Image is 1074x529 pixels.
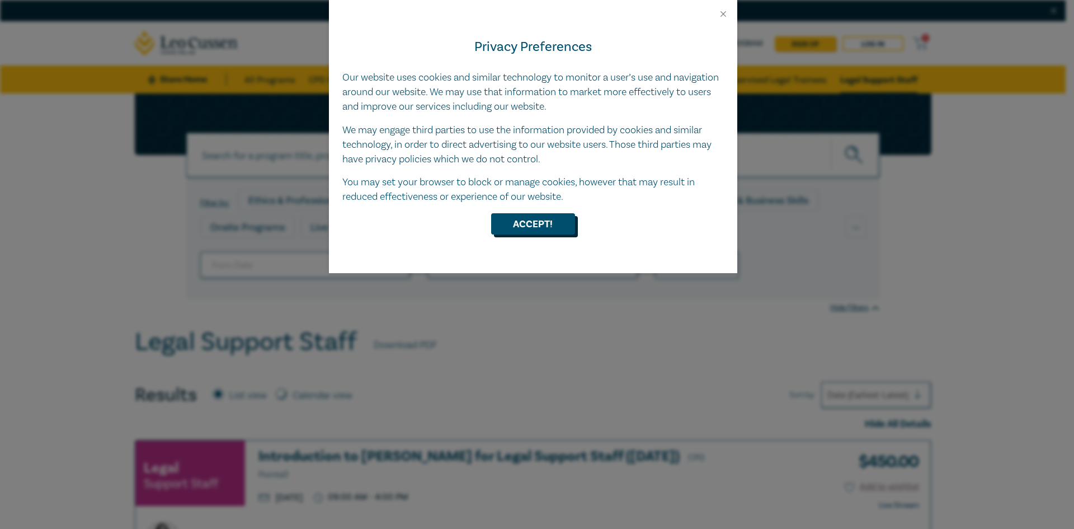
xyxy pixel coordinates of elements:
[342,123,724,167] p: We may engage third parties to use the information provided by cookies and similar technology, in...
[342,175,724,204] p: You may set your browser to block or manage cookies, however that may result in reduced effective...
[718,9,728,19] button: Close
[342,71,724,114] p: Our website uses cookies and similar technology to monitor a user’s use and navigation around our...
[342,37,724,57] h4: Privacy Preferences
[491,213,575,235] button: Accept!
